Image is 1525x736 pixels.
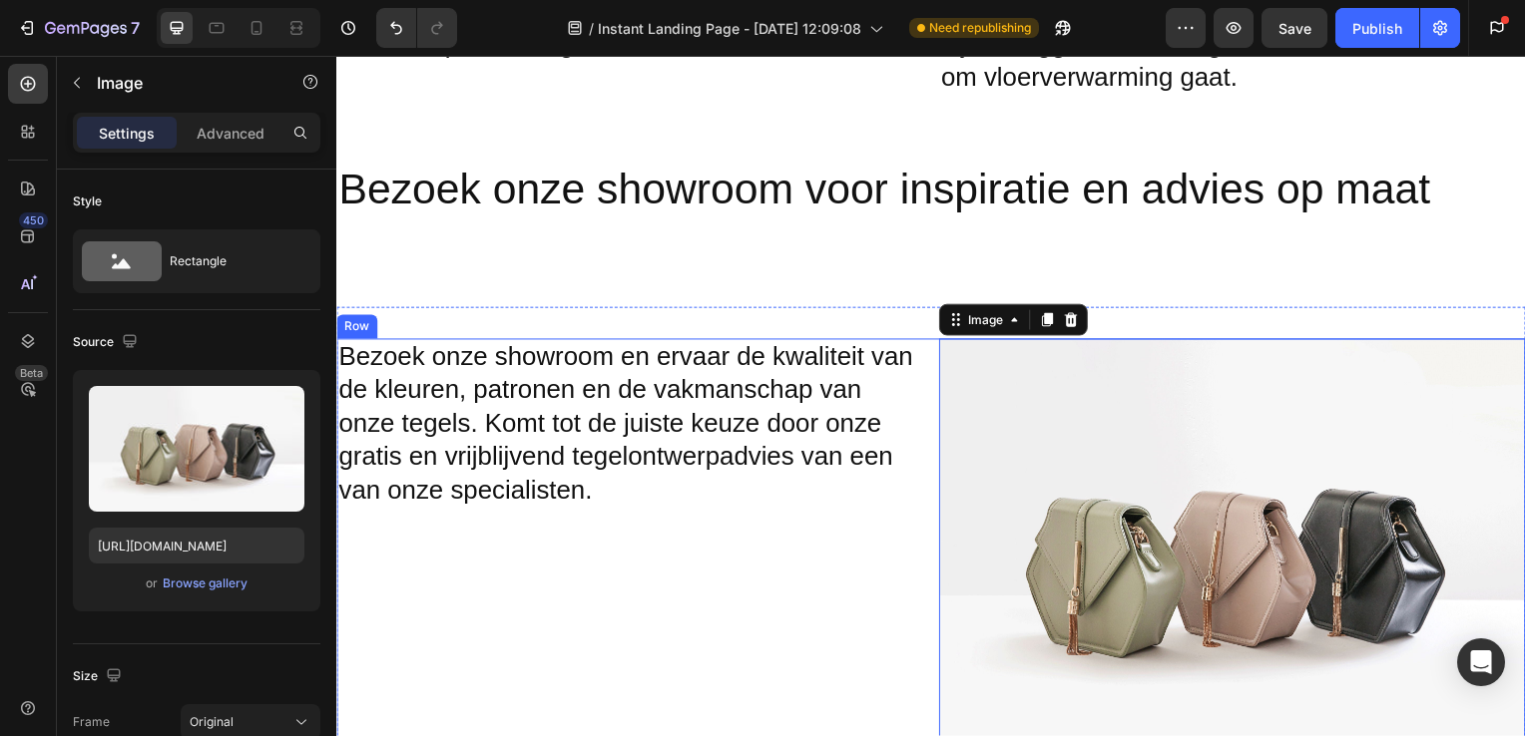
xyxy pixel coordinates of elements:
p: Image [97,71,266,95]
button: Browse gallery [162,573,249,593]
input: https://example.com/image.jpg [89,528,304,563]
div: Style [73,192,102,210]
span: / [589,18,594,39]
button: 7 [8,8,149,48]
span: Original [190,713,234,731]
button: Publish [1335,8,1419,48]
img: image_demo.jpg [607,285,1198,728]
div: Publish [1352,18,1402,39]
p: Settings [99,123,155,144]
div: Undo/Redo [376,8,457,48]
div: Row [4,264,37,282]
span: Instant Landing Page - [DATE] 12:09:08 [598,18,861,39]
div: Open Intercom Messenger [1457,638,1505,686]
div: Rectangle [170,238,291,284]
div: 450 [19,212,48,228]
div: Size [73,663,126,690]
div: Browse gallery [163,574,248,592]
span: Need republishing [929,19,1031,37]
p: 7 [131,16,140,40]
span: or [146,571,158,595]
button: Save [1262,8,1327,48]
div: Source [73,329,142,356]
img: preview-image [89,386,304,512]
span: Save [1278,20,1311,37]
div: Beta [15,365,48,381]
div: Image [632,257,675,275]
p: Advanced [197,123,264,144]
iframe: Design area [336,56,1525,736]
label: Frame [73,713,110,731]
